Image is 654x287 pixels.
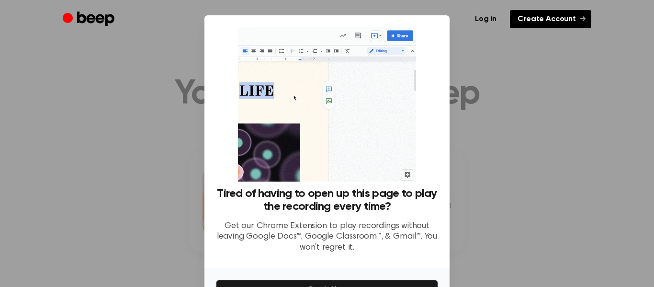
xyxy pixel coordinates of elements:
[216,221,438,253] p: Get our Chrome Extension to play recordings without leaving Google Docs™, Google Classroom™, & Gm...
[467,10,504,28] a: Log in
[238,27,416,182] img: Beep extension in action
[216,187,438,213] h3: Tired of having to open up this page to play the recording every time?
[510,10,591,28] a: Create Account
[63,10,117,29] a: Beep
